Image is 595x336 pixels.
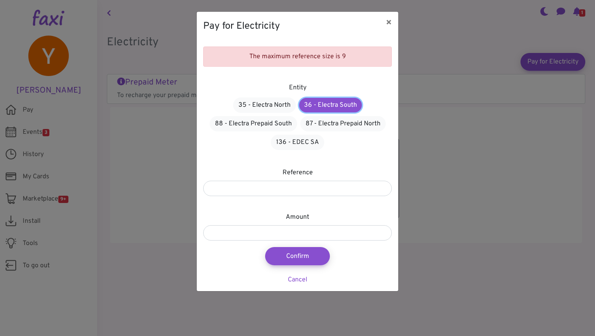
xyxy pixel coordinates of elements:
[283,169,313,177] font: Reference
[271,135,324,150] a: 136 - EDEC SA
[215,120,292,128] font: 88 - Electra Prepaid South
[276,138,319,146] font: 136 - EDEC SA
[299,98,362,112] a: 36 - Electra South
[386,17,392,29] font: ×
[210,116,297,131] a: 88 - Electra Prepaid South
[286,213,309,221] font: Amount
[288,276,307,284] a: Cancel
[265,247,330,265] button: Confirm
[233,97,296,113] a: 35 - Electra North
[289,84,306,92] font: Entity
[306,120,380,128] font: 87 - Electra Prepaid North
[249,53,346,61] font: The maximum reference size is 9
[238,101,291,109] font: 35 - Electra North
[304,101,357,109] font: 36 - Electra South
[286,252,309,260] font: Confirm
[203,20,280,32] font: Pay for Electricity
[379,12,398,34] button: ×
[300,116,386,131] a: 87 - Electra Prepaid North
